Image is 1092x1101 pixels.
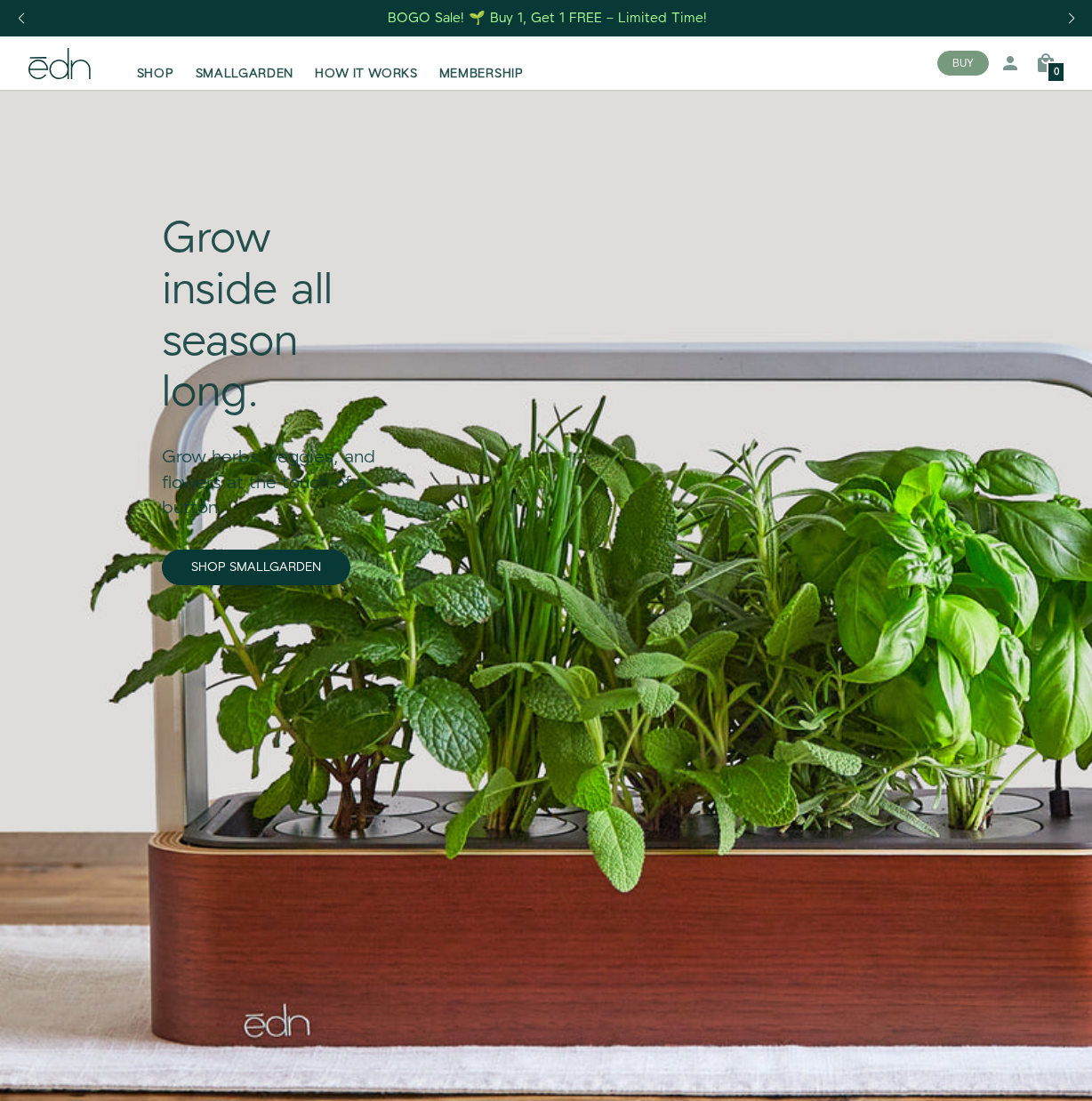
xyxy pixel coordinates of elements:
[304,44,428,83] a: HOW IT WORKS
[387,4,710,32] a: BOGO Sale! 🌱 Buy 1, Get 1 FREE – Limited Time!
[429,44,534,83] a: MEMBERSHIP
[1054,68,1059,77] span: 0
[196,65,294,83] span: SMALLGARDEN
[137,65,174,83] span: SHOP
[388,9,707,28] div: BOGO Sale! 🌱 Buy 1, Get 1 FREE – Limited Time!
[315,65,417,83] span: HOW IT WORKS
[185,44,305,83] a: SMALLGARDEN
[162,420,394,521] div: Grow herbs, veggies, and flowers at the touch of a button.
[937,51,989,76] button: BUY
[439,65,524,83] span: MEMBERSHIP
[162,214,394,419] div: Grow inside all season long.
[162,550,350,585] a: SHOP SMALLGARDEN
[126,44,185,83] a: SHOP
